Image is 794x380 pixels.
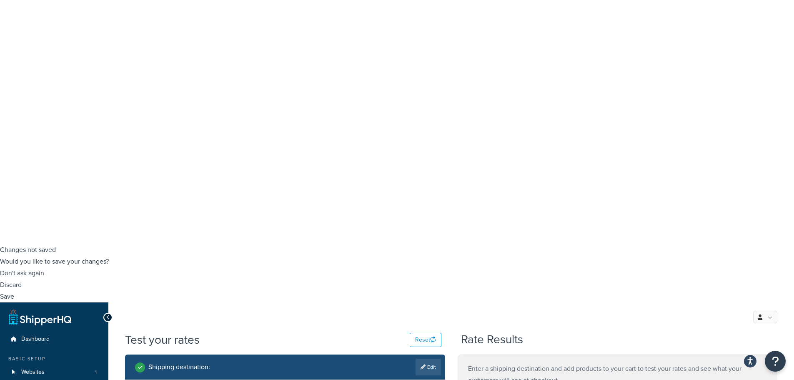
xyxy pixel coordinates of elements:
div: Basic Setup [6,355,102,362]
h1: Test your rates [125,332,200,348]
a: Dashboard [6,332,102,347]
a: Edit [416,359,441,375]
h2: Rate Results [461,333,523,346]
span: 1 [95,369,97,376]
h2: Shipping destination : [148,363,210,371]
button: Reset [410,333,441,347]
a: Websites1 [6,365,102,380]
span: Dashboard [21,336,50,343]
li: Websites [6,365,102,380]
button: Open Resource Center [765,351,786,372]
span: Websites [21,369,45,376]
